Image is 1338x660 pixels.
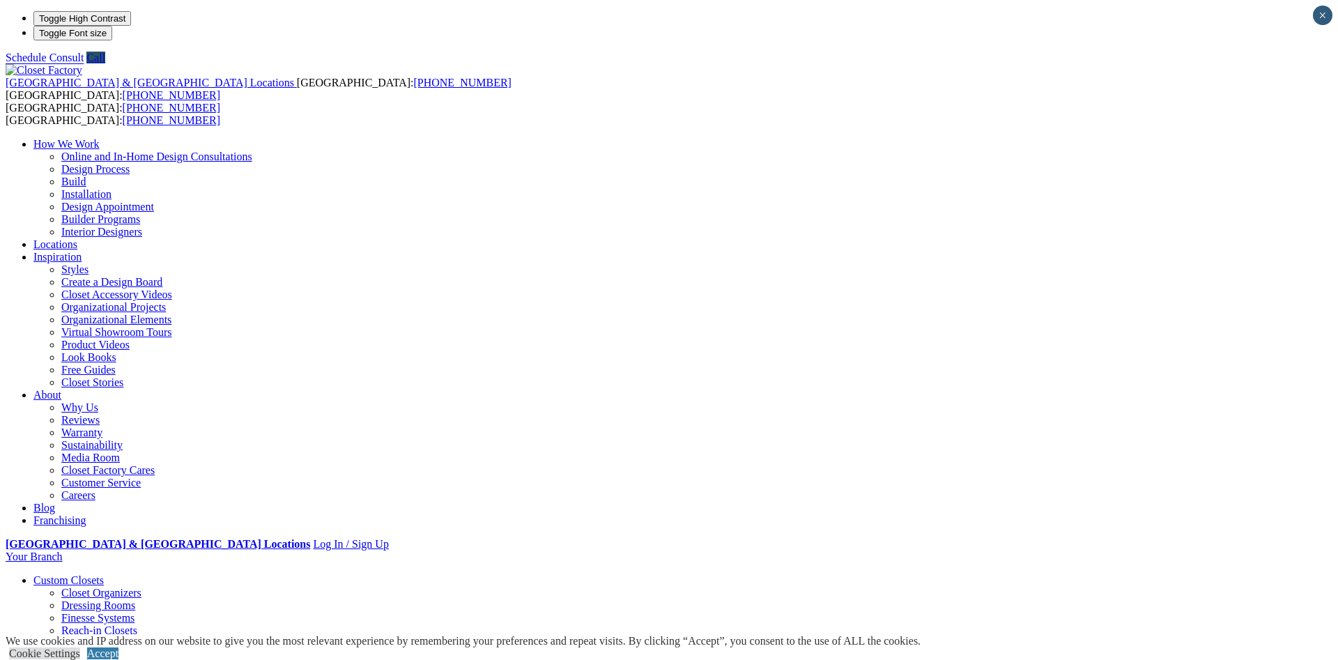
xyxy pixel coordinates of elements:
[33,238,77,250] a: Locations
[61,213,140,225] a: Builder Programs
[9,647,80,659] a: Cookie Settings
[33,138,100,150] a: How We Work
[61,587,141,599] a: Closet Organizers
[33,251,82,263] a: Inspiration
[61,414,100,426] a: Reviews
[87,647,118,659] a: Accept
[61,401,98,413] a: Why Us
[33,26,112,40] button: Toggle Font size
[123,102,220,114] a: [PHONE_NUMBER]
[61,301,166,313] a: Organizational Projects
[61,276,162,288] a: Create a Design Board
[33,514,86,526] a: Franchising
[6,635,921,647] div: We use cookies and IP address on our website to give you the most relevant experience by remember...
[6,77,297,89] a: [GEOGRAPHIC_DATA] & [GEOGRAPHIC_DATA] Locations
[61,263,89,275] a: Styles
[33,574,104,586] a: Custom Closets
[39,28,107,38] span: Toggle Font size
[1313,6,1332,25] button: Close
[61,599,135,611] a: Dressing Rooms
[6,551,62,562] a: Your Branch
[313,538,388,550] a: Log In / Sign Up
[61,314,171,325] a: Organizational Elements
[33,389,61,401] a: About
[61,464,155,476] a: Closet Factory Cares
[61,612,134,624] a: Finesse Systems
[61,163,130,175] a: Design Process
[413,77,511,89] a: [PHONE_NUMBER]
[6,77,512,101] span: [GEOGRAPHIC_DATA]: [GEOGRAPHIC_DATA]:
[6,52,84,63] a: Schedule Consult
[61,489,95,501] a: Careers
[61,289,172,300] a: Closet Accessory Videos
[6,102,220,126] span: [GEOGRAPHIC_DATA]: [GEOGRAPHIC_DATA]:
[61,452,120,463] a: Media Room
[123,114,220,126] a: [PHONE_NUMBER]
[61,376,123,388] a: Closet Stories
[61,226,142,238] a: Interior Designers
[6,538,310,550] a: [GEOGRAPHIC_DATA] & [GEOGRAPHIC_DATA] Locations
[6,77,294,89] span: [GEOGRAPHIC_DATA] & [GEOGRAPHIC_DATA] Locations
[61,624,137,636] a: Reach-in Closets
[6,64,82,77] img: Closet Factory
[61,439,123,451] a: Sustainability
[61,326,172,338] a: Virtual Showroom Tours
[33,502,55,514] a: Blog
[61,151,252,162] a: Online and In-Home Design Consultations
[61,477,141,489] a: Customer Service
[61,176,86,187] a: Build
[123,89,220,101] a: [PHONE_NUMBER]
[61,351,116,363] a: Look Books
[33,11,131,26] button: Toggle High Contrast
[86,52,105,63] a: Call
[61,188,111,200] a: Installation
[39,13,125,24] span: Toggle High Contrast
[61,427,102,438] a: Warranty
[61,339,130,351] a: Product Videos
[61,201,154,213] a: Design Appointment
[61,364,116,376] a: Free Guides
